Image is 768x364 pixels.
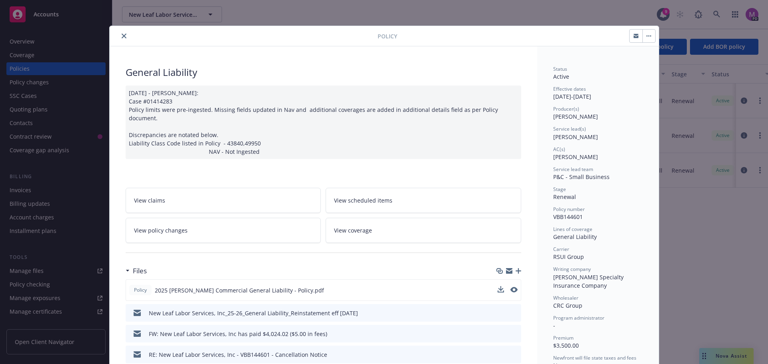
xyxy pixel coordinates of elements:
h3: Files [133,266,147,276]
button: preview file [511,350,518,359]
span: AC(s) [553,146,565,153]
span: Lines of coverage [553,226,592,233]
span: Effective dates [553,86,586,92]
a: View policy changes [126,218,321,243]
span: Policy [378,32,397,40]
button: close [119,31,129,41]
button: preview file [511,309,518,317]
span: Writing company [553,266,591,273]
span: Status [553,66,567,72]
span: Stage [553,186,566,193]
span: Renewal [553,193,576,201]
span: Program administrator [553,314,604,321]
span: Producer(s) [553,105,579,112]
button: download file [498,330,504,338]
span: View policy changes [134,226,188,235]
button: download file [498,286,504,292]
a: View coverage [326,218,521,243]
a: View scheduled items [326,188,521,213]
span: Newfront will file state taxes and fees [553,354,636,361]
div: [DATE] - [DATE] [553,86,643,101]
span: [PERSON_NAME] [553,113,598,120]
div: RE: New Leaf Labor Services, Inc - VBB144601 - Cancellation Notice [149,350,327,359]
span: - [553,322,555,329]
span: Service lead(s) [553,125,586,132]
div: New Leaf Labor Services, Inc_25-26_General Liability_Reinstatement eff [DATE] [149,309,358,317]
div: General Liability [553,233,643,241]
div: Files [126,266,147,276]
span: Premium [553,334,574,341]
div: FW: New Leaf Labor Services, Inc has paid $4,024.02 ($5.00 in fees) [149,330,327,338]
span: Service lead team [553,166,593,173]
span: Active [553,73,569,80]
span: View coverage [334,226,372,235]
button: preview file [511,330,518,338]
button: download file [498,286,504,294]
button: preview file [510,286,518,294]
button: download file [498,350,504,359]
div: [DATE] - [PERSON_NAME]: Case #01414283 Policy limits were pre-ingested. Missing fields updated in... [126,86,521,159]
span: Carrier [553,246,569,253]
span: $3,500.00 [553,342,579,349]
span: [PERSON_NAME] [553,153,598,161]
span: [PERSON_NAME] Specialty Insurance Company [553,273,625,289]
span: P&C - Small Business [553,173,610,181]
span: Policy [132,286,148,294]
span: 2025 [PERSON_NAME] Commercial General Liability - Policy.pdf [155,286,324,294]
span: View claims [134,196,165,205]
button: download file [498,309,504,317]
div: General Liability [126,66,521,79]
span: View scheduled items [334,196,392,205]
span: RSUI Group [553,253,584,261]
span: [PERSON_NAME] [553,133,598,141]
span: Wholesaler [553,294,578,301]
a: View claims [126,188,321,213]
span: Policy number [553,206,585,213]
span: VBB144601 [553,213,583,221]
button: preview file [510,287,518,292]
span: CRC Group [553,302,582,309]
